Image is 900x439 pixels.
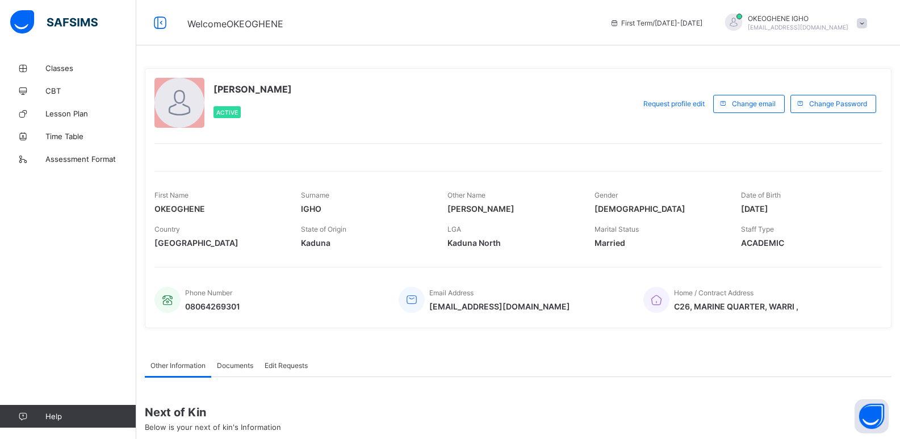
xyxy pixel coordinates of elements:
[732,99,776,108] span: Change email
[447,225,461,233] span: LGA
[45,86,136,95] span: CBT
[10,10,98,34] img: safsims
[595,238,724,248] span: Married
[447,204,577,214] span: [PERSON_NAME]
[595,191,618,199] span: Gender
[301,238,430,248] span: Kaduna
[187,18,283,30] span: Welcome OKEOGHENE
[714,14,873,32] div: OKEOGHENEIGHO
[45,132,136,141] span: Time Table
[150,361,206,370] span: Other Information
[429,289,474,297] span: Email Address
[301,191,329,199] span: Surname
[855,399,889,433] button: Open asap
[741,191,781,199] span: Date of Birth
[145,405,891,419] span: Next of Kin
[748,24,848,31] span: [EMAIL_ADDRESS][DOMAIN_NAME]
[154,225,180,233] span: Country
[45,109,136,118] span: Lesson Plan
[447,191,485,199] span: Other Name
[154,204,284,214] span: OKEOGHENE
[214,83,292,95] span: [PERSON_NAME]
[45,412,136,421] span: Help
[809,99,867,108] span: Change Password
[154,191,189,199] span: First Name
[595,225,639,233] span: Marital Status
[447,238,577,248] span: Kaduna North
[595,204,724,214] span: [DEMOGRAPHIC_DATA]
[301,225,346,233] span: State of Origin
[154,238,284,248] span: [GEOGRAPHIC_DATA]
[301,204,430,214] span: IGHO
[741,204,870,214] span: [DATE]
[674,302,798,311] span: C26, MARINE QUARTER, WARRI ,
[643,99,705,108] span: Request profile edit
[748,14,848,23] span: OKEOGHENE IGHO
[185,289,232,297] span: Phone Number
[741,225,774,233] span: Staff Type
[610,19,702,27] span: session/term information
[265,361,308,370] span: Edit Requests
[145,423,281,432] span: Below is your next of kin's Information
[216,109,238,116] span: Active
[741,238,870,248] span: ACADEMIC
[217,361,253,370] span: Documents
[674,289,754,297] span: Home / Contract Address
[185,302,240,311] span: 08064269301
[45,154,136,164] span: Assessment Format
[45,64,136,73] span: Classes
[429,302,570,311] span: [EMAIL_ADDRESS][DOMAIN_NAME]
